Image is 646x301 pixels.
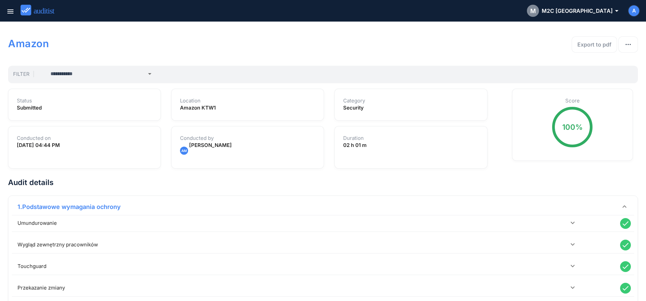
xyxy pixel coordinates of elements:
[569,240,577,248] i: keyboard_arrow_down
[527,5,618,17] div: M2C [GEOGRAPHIC_DATA]
[17,284,569,292] div: Przekazanie zmiany
[343,104,364,111] strong: Security
[620,218,631,229] i: done
[577,40,611,49] div: Export to pdf
[17,241,569,249] div: Wygląd zewnętrzny pracowników
[620,261,631,272] i: done
[620,283,631,294] i: done
[569,283,577,292] i: keyboard_arrow_down
[17,219,569,227] div: Umundurowanie
[8,36,386,51] h1: Amazon
[8,177,638,188] h2: Audit details
[17,135,152,142] h1: Conducted on
[530,6,536,16] span: M
[343,97,478,104] h1: Category
[180,135,315,142] h1: Conducted by
[17,104,42,111] strong: Submitted
[6,7,14,16] i: menu
[17,142,60,148] strong: [DATE] 04:44 PM
[180,97,315,104] h1: Location
[522,3,623,19] button: MM2C [GEOGRAPHIC_DATA]
[628,5,640,17] button: A
[189,142,232,148] span: [PERSON_NAME]
[17,263,569,270] div: Touchguard
[613,7,618,15] i: arrow_drop_down_outlined
[620,203,629,211] i: keyboard_arrow_down
[343,142,367,148] strong: 02 h 01 m
[569,262,577,270] i: keyboard_arrow_down
[17,203,121,210] strong: 1.Podstawowe wymagania ochrony
[521,97,624,104] h1: Score
[180,104,216,111] strong: Amazon KTW1
[181,147,187,154] span: AM
[13,71,34,77] span: Filter
[632,7,636,15] span: A
[569,219,577,227] i: keyboard_arrow_down
[620,240,631,250] i: done
[572,36,617,53] button: Export to pdf
[17,97,152,104] h1: Status
[562,122,583,132] div: 100%
[21,5,61,16] img: auditist_logo_new.svg
[343,135,478,142] h1: Duration
[146,70,154,78] i: arrow_drop_down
